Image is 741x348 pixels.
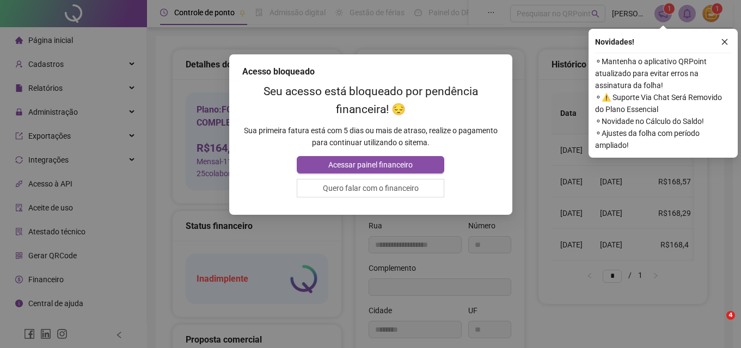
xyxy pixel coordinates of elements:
span: Acessar painel financeiro [328,159,413,171]
h2: Seu acesso está bloqueado por pendência financeira! 😔 [242,83,499,119]
span: ⚬ Ajustes da folha com período ampliado! [595,127,731,151]
div: Acesso bloqueado [242,65,499,78]
span: ⚬ Novidade no Cálculo do Saldo! [595,115,731,127]
span: ⚬ Mantenha o aplicativo QRPoint atualizado para evitar erros na assinatura da folha! [595,55,731,91]
button: Quero falar com o financeiro [297,179,444,197]
span: Novidades ! [595,36,634,48]
span: close [721,38,728,46]
span: 4 [726,311,735,320]
span: ⚬ ⚠️ Suporte Via Chat Será Removido do Plano Essencial [595,91,731,115]
p: Sua primeira fatura está com 5 dias ou mais de atraso, realize o pagamento para continuar utiliza... [242,125,499,148]
iframe: Intercom live chat [704,311,730,337]
button: Acessar painel financeiro [297,156,444,173]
